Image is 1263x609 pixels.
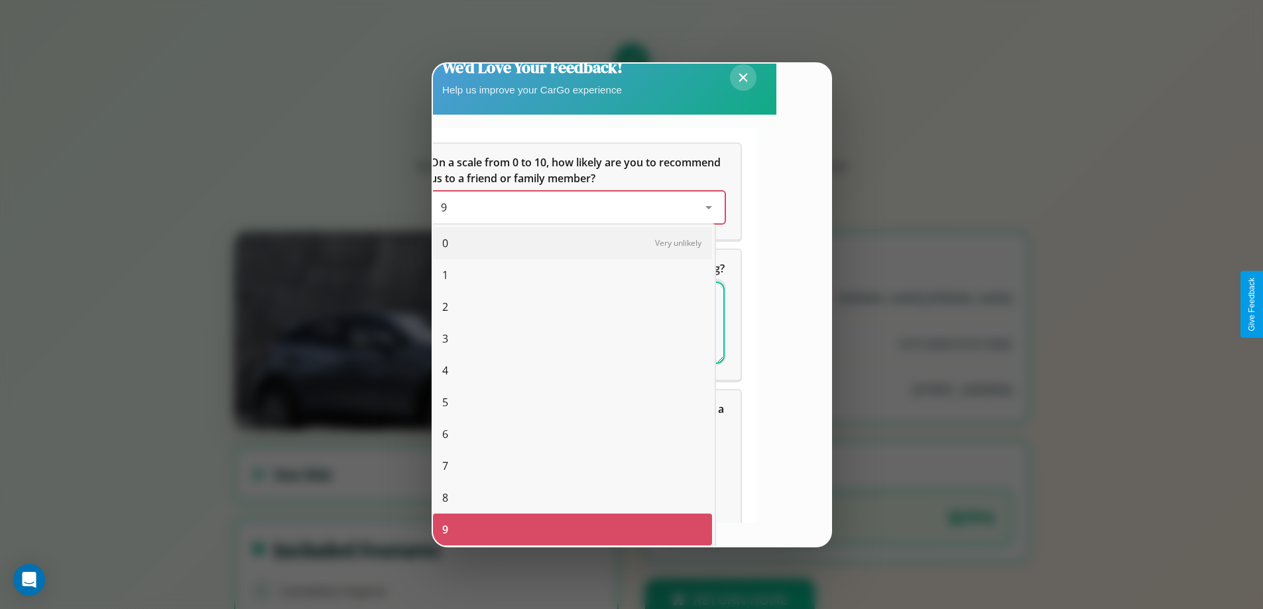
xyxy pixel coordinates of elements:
[433,545,712,577] div: 10
[433,227,712,259] div: 0
[442,458,448,474] span: 7
[433,514,712,545] div: 9
[430,402,727,432] span: Which of the following features do you value the most in a vehicle?
[442,426,448,442] span: 6
[442,522,448,537] span: 9
[433,323,712,355] div: 3
[441,200,447,215] span: 9
[433,355,712,386] div: 4
[442,362,448,378] span: 4
[414,144,741,239] div: On a scale from 0 to 10, how likely are you to recommend us to a friend or family member?
[442,331,448,347] span: 3
[433,259,712,291] div: 1
[433,450,712,482] div: 7
[433,418,712,450] div: 6
[430,192,725,223] div: On a scale from 0 to 10, how likely are you to recommend us to a friend or family member?
[13,564,45,596] div: Open Intercom Messenger
[430,154,725,186] h5: On a scale from 0 to 10, how likely are you to recommend us to a friend or family member?
[442,81,623,99] p: Help us improve your CarGo experience
[430,155,723,186] span: On a scale from 0 to 10, how likely are you to recommend us to a friend or family member?
[442,490,448,506] span: 8
[442,235,448,251] span: 0
[655,237,701,249] span: Very unlikely
[430,261,725,276] span: What can we do to make your experience more satisfying?
[433,291,712,323] div: 2
[433,482,712,514] div: 8
[1247,278,1256,331] div: Give Feedback
[442,299,448,315] span: 2
[442,267,448,283] span: 1
[442,394,448,410] span: 5
[433,386,712,418] div: 5
[442,56,623,78] h2: We'd Love Your Feedback!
